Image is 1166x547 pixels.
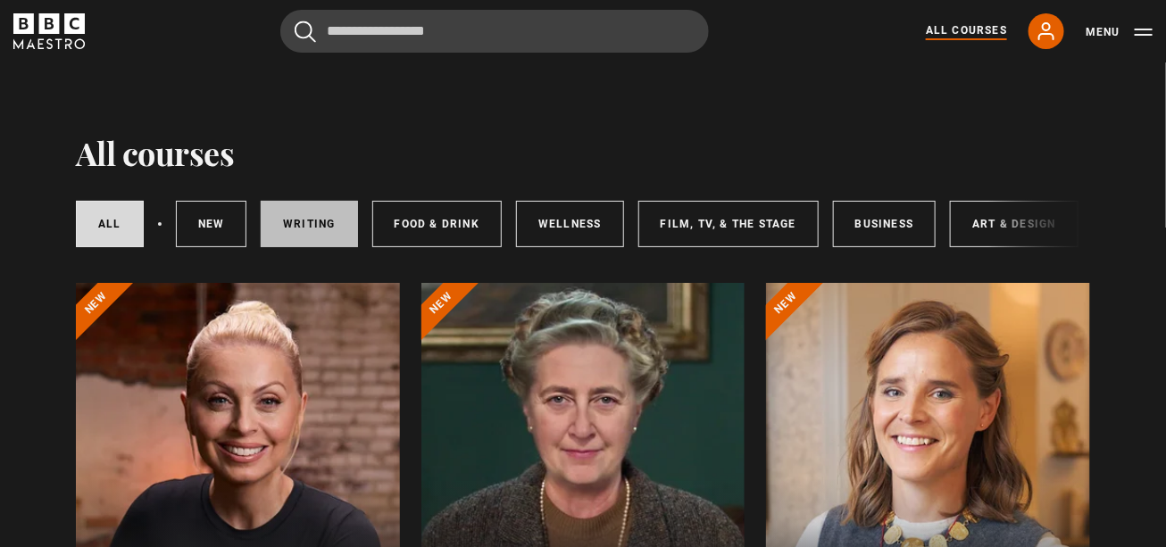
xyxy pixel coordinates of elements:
a: All [76,201,144,247]
h1: All courses [76,134,235,171]
a: New [176,201,247,247]
input: Search [280,10,709,53]
a: Wellness [516,201,624,247]
a: Film, TV, & The Stage [638,201,819,247]
a: Food & Drink [372,201,502,247]
button: Toggle navigation [1086,23,1153,41]
button: Submit the search query [295,21,316,43]
a: Art & Design [950,201,1078,247]
svg: BBC Maestro [13,13,85,49]
a: Business [833,201,937,247]
a: Writing [261,201,357,247]
a: All Courses [926,22,1007,40]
